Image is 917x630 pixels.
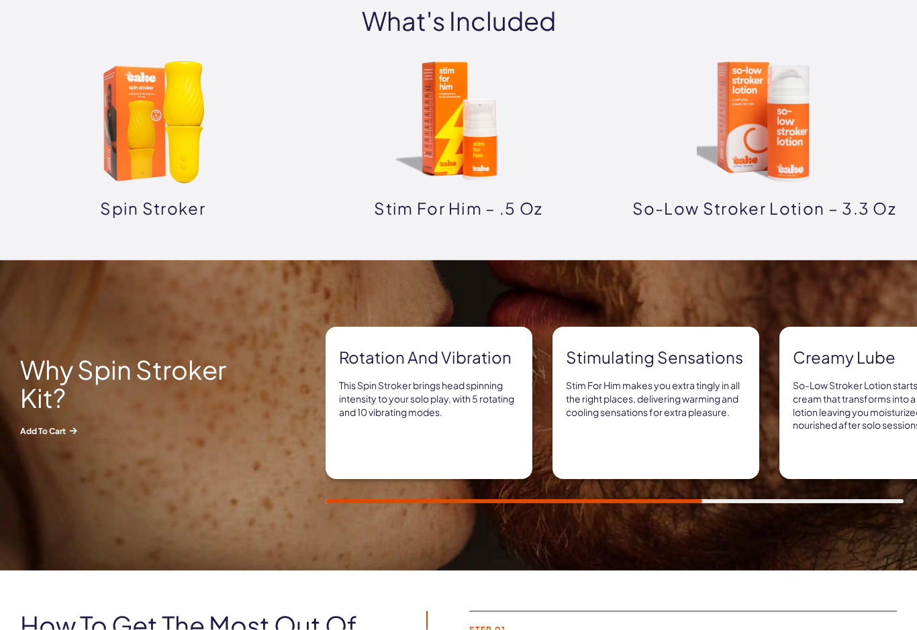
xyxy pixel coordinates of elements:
[13,7,904,35] h2: What's Included
[319,197,597,220] p: Stim For Him – .5 oz
[305,55,611,220] a: Stim For Him – .5 oz Stim For Him – .5 oz
[13,197,292,220] p: spin stroker
[339,380,519,419] p: This Spin Stroker brings head spinning intensity to your solo play, with 5 rotating and 10 vibrat...
[391,55,526,189] img: Stim For Him – .5 oz
[20,425,262,437] span: Add to Cart
[339,347,519,370] strong: Rotation and vibration
[625,197,904,220] p: So-Low Stroker Lotion – 3.3 oz
[697,55,831,189] img: So-Low Stroker Lotion – 3.3 oz
[20,356,262,413] h2: Why Spin Stroker Kit?
[566,347,746,370] strong: Stimulating sensations
[86,55,220,189] img: spin stroker
[566,380,746,419] p: Stim For Him makes you extra tingly in all the right places, delivering warming and cooling sensa...
[612,55,917,220] a: So-Low Stroker Lotion – 3.3 oz So-Low Stroker Lotion – 3.3 oz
